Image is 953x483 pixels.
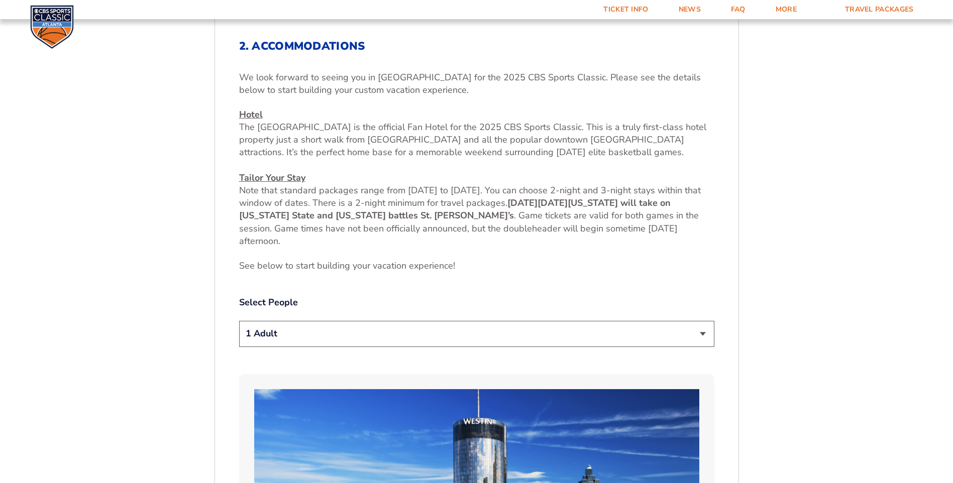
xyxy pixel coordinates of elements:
u: Tailor Your Stay [239,172,305,184]
strong: [US_STATE] will take on [US_STATE] State and [US_STATE] battles St. [PERSON_NAME]’s [239,197,671,221]
span: xperience! [414,260,455,272]
span: The [GEOGRAPHIC_DATA] is the official Fan Hotel for the 2025 CBS Sports Classic. This is a truly ... [239,121,706,158]
p: We look forward to seeing you in [GEOGRAPHIC_DATA] for the 2025 CBS Sports Classic. Please see th... [239,71,714,96]
strong: [DATE][DATE] [507,197,568,209]
img: CBS Sports Classic [30,5,74,49]
label: Select People [239,296,714,309]
span: . Game tickets are valid for both games in the session. Game times have not been officially annou... [239,209,699,247]
h2: 2. Accommodations [239,40,714,53]
p: See below to start building your vacation e [239,260,714,272]
u: Hotel [239,108,263,120]
span: Note that standard packages range from [DATE] to [DATE]. You can choose 2-night and 3-night stays... [239,184,701,209]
